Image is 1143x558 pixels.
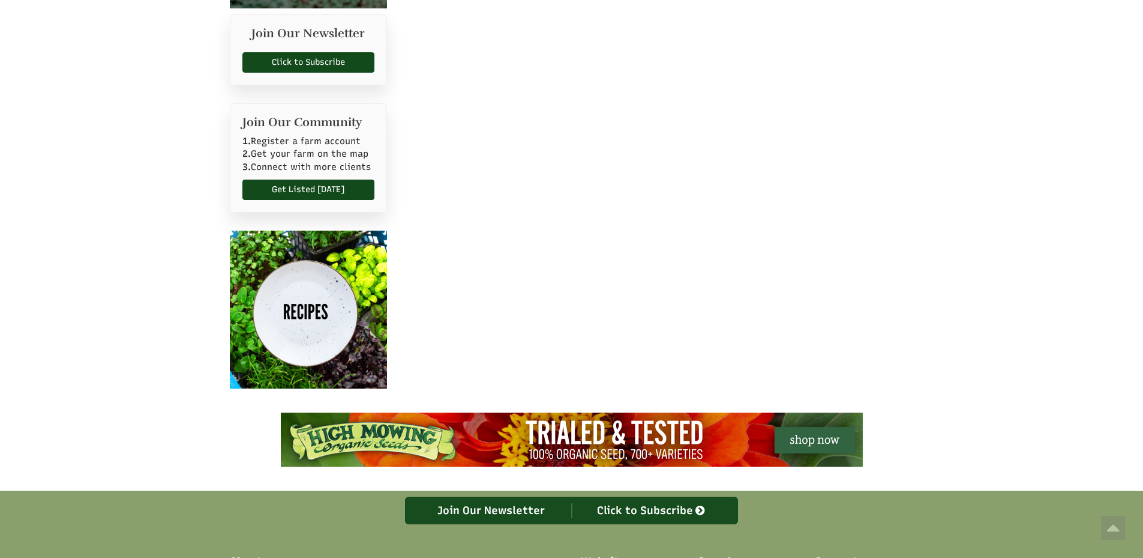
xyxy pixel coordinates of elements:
img: recipes [230,231,388,389]
h2: Join Our Community [242,116,375,129]
a: Join Our Newsletter Click to Subscribe [405,497,738,524]
b: 3. [242,162,251,172]
div: Click to Subscribe [572,503,732,518]
img: High [281,413,863,467]
b: 1. [242,136,251,147]
b: 2. [242,148,251,159]
a: Get Listed [DATE] [242,180,375,200]
p: Register a farm account Get your farm on the map Connect with more clients [242,135,375,174]
h2: Join Our Newsletter [242,27,375,46]
a: Click to Subscribe [242,52,375,73]
div: Join Our Newsletter [412,503,572,518]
